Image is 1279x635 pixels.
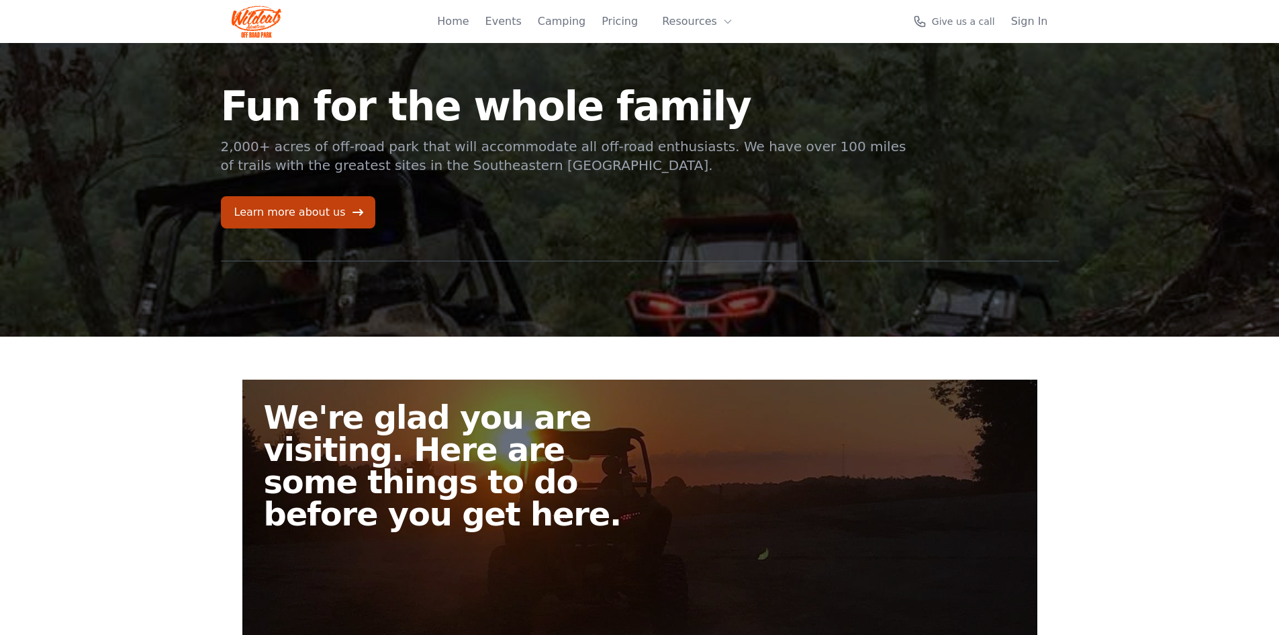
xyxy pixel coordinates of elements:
button: Resources [654,8,741,35]
a: Camping [538,13,585,30]
h2: We're glad you are visiting. Here are some things to do before you get here. [264,401,651,530]
a: Pricing [602,13,638,30]
img: Wildcat Logo [232,5,282,38]
span: Give us a call [932,15,995,28]
p: 2,000+ acres of off-road park that will accommodate all off-road enthusiasts. We have over 100 mi... [221,137,908,175]
h1: Fun for the whole family [221,86,908,126]
a: Give us a call [913,15,995,28]
a: Events [485,13,522,30]
a: Home [437,13,469,30]
a: Sign In [1011,13,1048,30]
a: Learn more about us [221,196,375,228]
